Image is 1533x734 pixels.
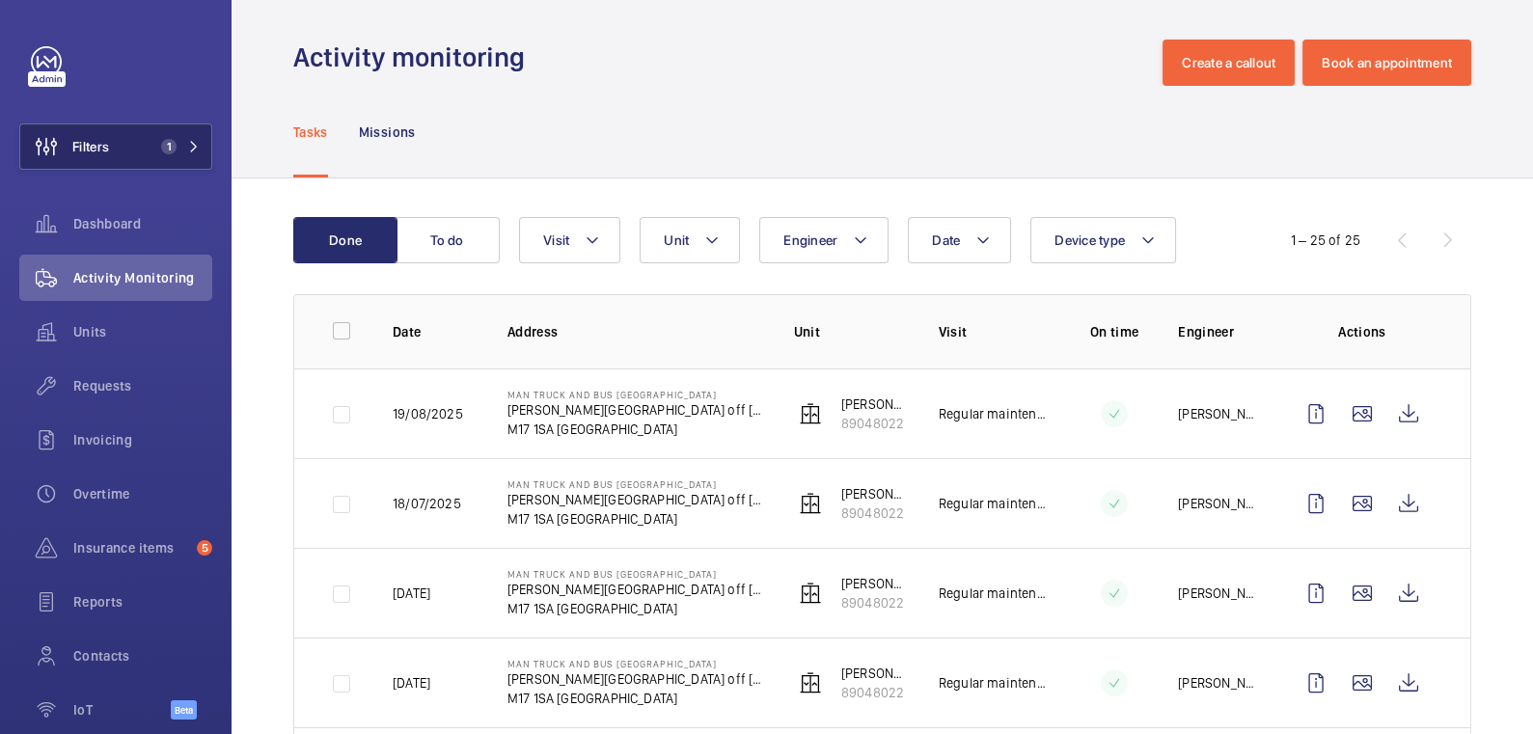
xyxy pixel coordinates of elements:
span: Filters [72,137,109,156]
p: [PERSON_NAME] Lift [841,574,908,593]
p: 89048022 [841,414,908,433]
p: 19/08/2025 [393,404,463,423]
p: [PERSON_NAME] [1178,584,1262,603]
h1: Activity monitoring [293,40,536,75]
p: [PERSON_NAME] Lift [841,394,908,414]
p: [PERSON_NAME][GEOGRAPHIC_DATA] off [GEOGRAPHIC_DATA] [507,400,763,420]
span: Device type [1054,232,1125,248]
p: Unit [794,322,908,341]
span: Unit [664,232,689,248]
p: Man Truck and Bus [GEOGRAPHIC_DATA] [507,478,763,490]
p: 89048022 [841,503,908,523]
button: Unit [640,217,740,263]
button: Engineer [759,217,889,263]
p: 89048022 [841,683,908,702]
p: Missions [359,122,416,142]
p: [PERSON_NAME] [1178,494,1262,513]
p: Man Truck and Bus [GEOGRAPHIC_DATA] [507,389,763,400]
p: M17 1SA [GEOGRAPHIC_DATA] [507,509,763,529]
p: Date [393,322,477,341]
p: Man Truck and Bus [GEOGRAPHIC_DATA] [507,658,763,669]
p: [PERSON_NAME][GEOGRAPHIC_DATA] off [GEOGRAPHIC_DATA] [507,669,763,689]
button: Device type [1030,217,1176,263]
span: Units [73,322,212,341]
p: [PERSON_NAME] [1178,673,1262,693]
button: Filters1 [19,123,212,170]
span: Engineer [783,232,837,248]
p: M17 1SA [GEOGRAPHIC_DATA] [507,689,763,708]
p: Engineer [1178,322,1262,341]
span: Dashboard [73,214,212,233]
span: Contacts [73,646,212,666]
img: elevator.svg [799,492,822,515]
p: [DATE] [393,673,430,693]
p: On time [1081,322,1147,341]
p: Regular maintenance [939,494,1051,513]
p: 89048022 [841,593,908,612]
p: M17 1SA [GEOGRAPHIC_DATA] [507,420,763,439]
p: Tasks [293,122,328,142]
button: Date [908,217,1011,263]
button: Book an appointment [1302,40,1471,86]
span: IoT [73,700,171,720]
span: Beta [171,700,197,720]
img: elevator.svg [799,582,822,605]
p: Regular maintenance [939,584,1051,603]
button: Visit [519,217,620,263]
span: Insurance items [73,538,189,557]
span: 5 [197,540,212,556]
span: Invoicing [73,430,212,449]
button: Create a callout [1163,40,1295,86]
button: To do [396,217,500,263]
p: 18/07/2025 [393,494,461,513]
img: elevator.svg [799,671,822,694]
p: Actions [1293,322,1432,341]
p: [PERSON_NAME][GEOGRAPHIC_DATA] off [GEOGRAPHIC_DATA] [507,580,763,599]
p: Regular maintenance [939,673,1051,693]
p: [PERSON_NAME] Lift [841,484,908,503]
p: Man Truck and Bus [GEOGRAPHIC_DATA] [507,568,763,580]
p: [PERSON_NAME][GEOGRAPHIC_DATA] off [GEOGRAPHIC_DATA] [507,490,763,509]
p: [DATE] [393,584,430,603]
span: Activity Monitoring [73,268,212,287]
span: Reports [73,592,212,612]
span: Requests [73,376,212,395]
p: M17 1SA [GEOGRAPHIC_DATA] [507,599,763,618]
p: Regular maintenance [939,404,1051,423]
p: Visit [939,322,1051,341]
span: Visit [543,232,569,248]
p: [PERSON_NAME] [1178,404,1262,423]
span: 1 [161,139,177,154]
img: elevator.svg [799,402,822,425]
p: [PERSON_NAME] Lift [841,664,908,683]
div: 1 – 25 of 25 [1291,231,1360,250]
button: Done [293,217,397,263]
p: Address [507,322,763,341]
span: Date [932,232,960,248]
span: Overtime [73,484,212,503]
